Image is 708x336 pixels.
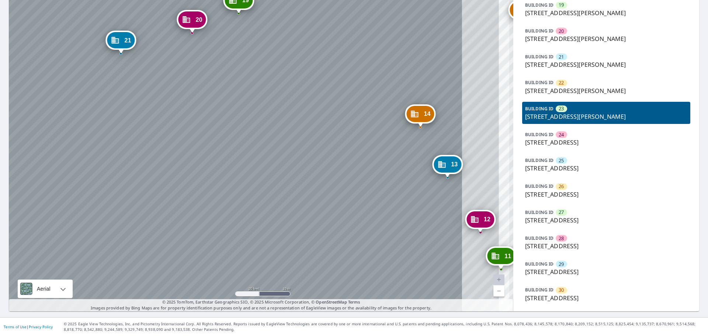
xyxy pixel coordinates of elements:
span: 27 [559,209,564,216]
span: 21 [125,38,131,43]
span: 20 [559,28,564,35]
a: Terms of Use [4,324,27,329]
p: [STREET_ADDRESS][PERSON_NAME] [525,60,687,69]
p: BUILDING ID [525,79,553,86]
a: Privacy Policy [29,324,53,329]
span: 12 [484,217,490,222]
p: BUILDING ID [525,287,553,293]
div: Dropped pin, building 20, Commercial property, 1211 John St Salinas, CA 93905 [177,10,208,33]
span: 13 [451,162,458,167]
span: 29 [559,261,564,268]
div: Dropped pin, building 11, Commercial property, 20 John Cir Salinas, CA 93905 [486,246,516,269]
span: 20 [196,17,202,22]
p: BUILDING ID [525,261,553,267]
span: © 2025 TomTom, Earthstar Geographics SIO, © 2025 Microsoft Corporation, © [162,299,360,305]
span: 28 [559,235,564,242]
p: [STREET_ADDRESS][PERSON_NAME] [525,86,687,95]
p: BUILDING ID [525,131,553,138]
span: 26 [559,183,564,190]
p: [STREET_ADDRESS] [525,242,687,250]
div: Dropped pin, building 21, Commercial property, 1203 John St Salinas, CA 93905 [106,31,136,53]
p: BUILDING ID [525,235,553,241]
span: 19 [559,1,564,8]
p: BUILDING ID [525,2,553,8]
p: [STREET_ADDRESS][PERSON_NAME] [525,8,687,17]
p: [STREET_ADDRESS] [525,164,687,173]
a: OpenStreetMap [316,299,347,305]
span: 24 [559,131,564,138]
div: Aerial [35,280,53,298]
a: Terms [348,299,360,305]
p: [STREET_ADDRESS][PERSON_NAME] [525,112,687,121]
span: 11 [504,253,511,259]
span: 21 [559,53,564,60]
p: Images provided by Bing Maps are for property identification purposes only and are not a represen... [9,299,513,311]
p: BUILDING ID [525,157,553,163]
div: Dropped pin, building 10, Commercial property, 7 John Cir Salinas, CA 93905 [509,0,539,23]
p: BUILDING ID [525,105,553,112]
p: [STREET_ADDRESS] [525,294,687,302]
p: | [4,325,53,329]
span: 23 [559,105,564,112]
p: [STREET_ADDRESS] [525,216,687,225]
p: BUILDING ID [525,53,553,60]
div: Dropped pin, building 12, Commercial property, 16 John Cir Salinas, CA 93905 [465,210,496,233]
a: Current Level 20, Zoom In Disabled [493,274,504,285]
p: [STREET_ADDRESS] [525,267,687,276]
p: BUILDING ID [525,209,553,215]
span: 14 [424,111,430,117]
p: [STREET_ADDRESS] [525,138,687,147]
span: 25 [559,157,564,164]
div: Dropped pin, building 13, Commercial property, 12 John Cir Salinas, CA 93905 [432,155,463,178]
p: BUILDING ID [525,183,553,189]
div: Dropped pin, building 14, Commercial property, 1228 John St Salinas, CA 93905 [405,104,435,127]
div: Aerial [18,280,73,298]
p: [STREET_ADDRESS] [525,190,687,199]
span: 30 [559,287,564,294]
span: 22 [559,79,564,86]
p: © 2025 Eagle View Technologies, Inc. and Pictometry International Corp. All Rights Reserved. Repo... [64,321,704,332]
p: BUILDING ID [525,28,553,34]
p: [STREET_ADDRESS][PERSON_NAME] [525,34,687,43]
a: Current Level 20, Zoom Out [493,285,504,297]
